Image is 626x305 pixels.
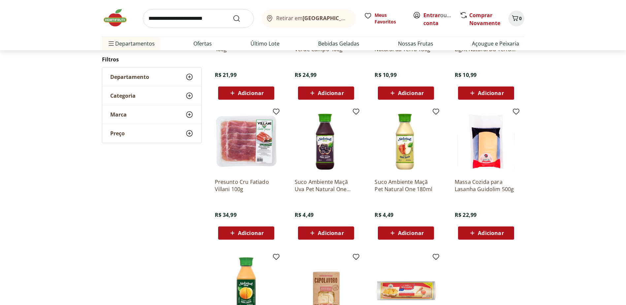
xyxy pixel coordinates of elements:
[458,226,514,240] button: Adicionar
[262,9,356,28] button: Retirar em[GEOGRAPHIC_DATA]/[GEOGRAPHIC_DATA]
[455,178,517,193] a: Massa Cozida para Lasanha Guidolim 500g
[110,92,136,99] span: Categoria
[519,15,522,21] span: 0
[455,110,517,173] img: Massa Cozida para Lasanha Guidolim 500g
[472,40,519,48] a: Açougue e Peixaria
[218,226,274,240] button: Adicionar
[378,226,434,240] button: Adicionar
[102,53,202,66] h2: Filtros
[215,211,237,219] span: R$ 34,99
[295,71,316,79] span: R$ 24,99
[295,110,357,173] img: Suco Ambiente Maçã Uva Pet Natural One 180ml
[218,86,274,100] button: Adicionar
[143,9,254,28] input: search
[303,15,414,22] b: [GEOGRAPHIC_DATA]/[GEOGRAPHIC_DATA]
[215,178,278,193] a: Presunto Cru Fatiado Villani 100g
[455,211,477,219] span: R$ 22,99
[107,36,115,51] button: Menu
[455,71,477,79] span: R$ 10,99
[102,86,201,105] button: Categoria
[102,8,135,28] img: Hortifruti
[107,36,155,51] span: Departamentos
[375,211,393,219] span: R$ 4,49
[298,226,354,240] button: Adicionar
[102,124,201,143] button: Preço
[509,11,524,26] button: Carrinho
[478,230,504,236] span: Adicionar
[233,15,248,22] button: Submit Search
[469,12,500,27] a: Comprar Novamente
[398,230,424,236] span: Adicionar
[110,74,149,80] span: Departamento
[215,110,278,173] img: Presunto Cru Fatiado Villani 100g
[110,130,125,137] span: Preço
[398,90,424,96] span: Adicionar
[318,230,344,236] span: Adicionar
[364,12,405,25] a: Meus Favoritos
[318,40,359,48] a: Bebidas Geladas
[375,110,437,173] img: Suco Ambiente Maçã Pet Natural One 180ml
[215,71,237,79] span: R$ 21,99
[398,40,433,48] a: Nossas Frutas
[478,90,504,96] span: Adicionar
[110,111,127,118] span: Marca
[378,86,434,100] button: Adicionar
[375,12,405,25] span: Meus Favoritos
[238,90,264,96] span: Adicionar
[295,211,313,219] span: R$ 4,49
[102,68,201,86] button: Departamento
[375,71,396,79] span: R$ 10,99
[423,12,460,27] a: Criar conta
[295,178,357,193] a: Suco Ambiente Maçã Uva Pet Natural One 180ml
[276,15,349,21] span: Retirar em
[238,230,264,236] span: Adicionar
[298,86,354,100] button: Adicionar
[375,178,437,193] a: Suco Ambiente Maçã Pet Natural One 180ml
[458,86,514,100] button: Adicionar
[318,90,344,96] span: Adicionar
[423,12,440,19] a: Entrar
[250,40,280,48] a: Último Lote
[423,11,453,27] span: ou
[193,40,212,48] a: Ofertas
[102,105,201,124] button: Marca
